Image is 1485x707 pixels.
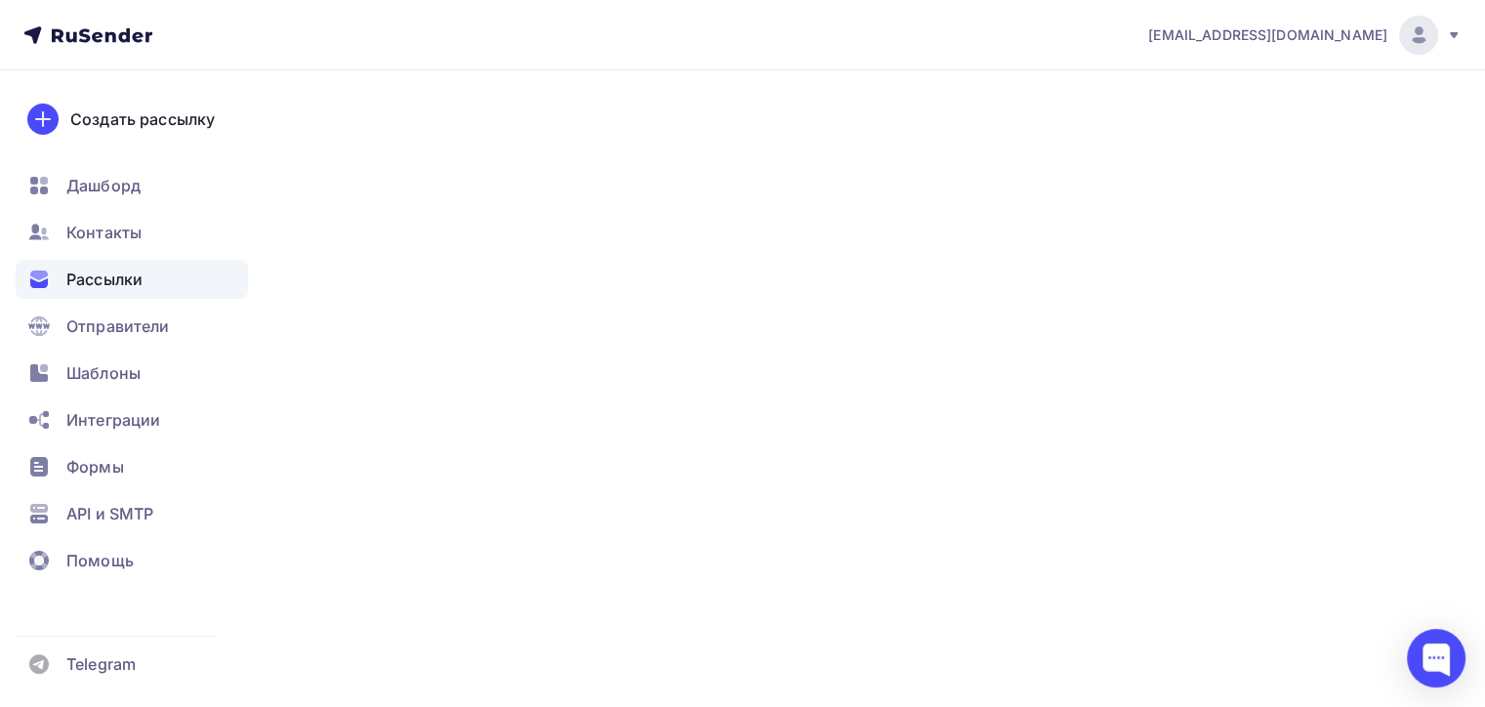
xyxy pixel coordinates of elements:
[16,260,248,299] a: Рассылки
[66,221,142,244] span: Контакты
[66,652,136,676] span: Telegram
[66,549,134,572] span: Помощь
[70,107,215,131] div: Создать рассылку
[66,408,160,432] span: Интеграции
[16,307,248,346] a: Отправители
[1148,25,1387,45] span: [EMAIL_ADDRESS][DOMAIN_NAME]
[16,353,248,393] a: Шаблоны
[66,174,141,197] span: Дашборд
[66,361,141,385] span: Шаблоны
[66,268,143,291] span: Рассылки
[66,455,124,478] span: Формы
[1148,16,1462,55] a: [EMAIL_ADDRESS][DOMAIN_NAME]
[16,166,248,205] a: Дашборд
[16,213,248,252] a: Контакты
[16,447,248,486] a: Формы
[66,314,170,338] span: Отправители
[66,502,153,525] span: API и SMTP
